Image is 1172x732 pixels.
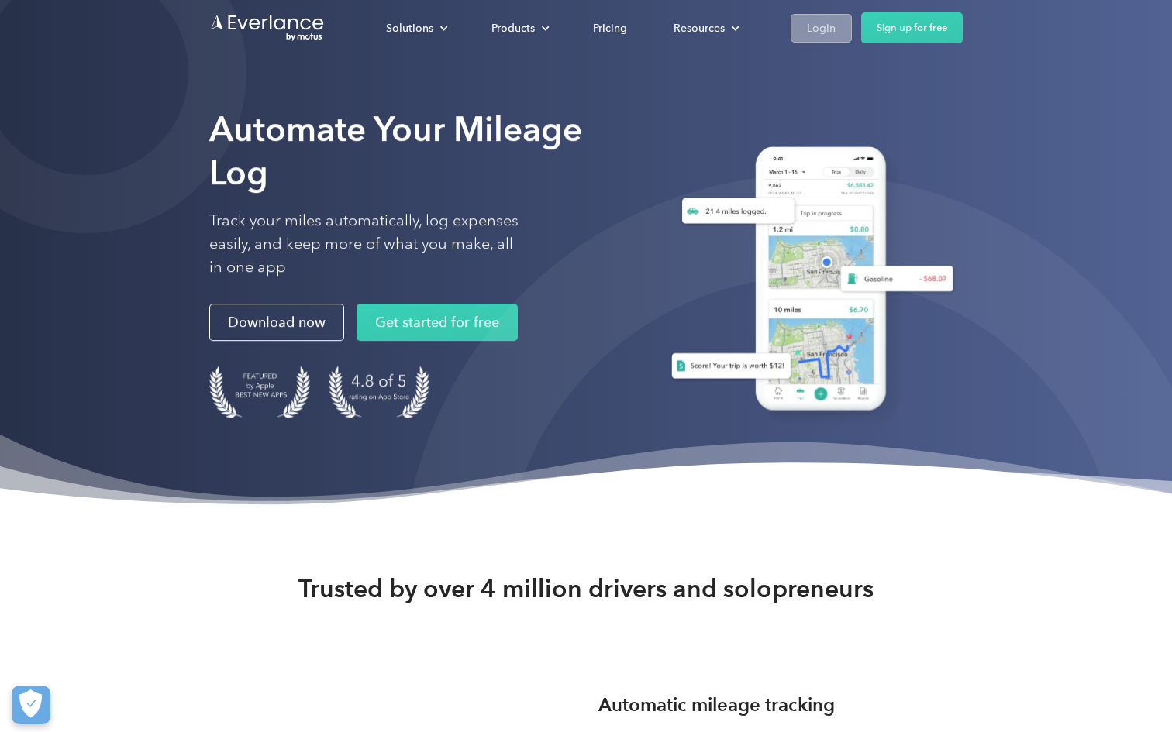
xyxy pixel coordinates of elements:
img: Everlance, mileage tracker app, expense tracking app [653,135,963,428]
img: 4.9 out of 5 stars on the app store [329,366,429,418]
strong: Trusted by over 4 million drivers and solopreneurs [298,573,874,604]
a: Get started for free [357,304,518,341]
img: Badge for Featured by Apple Best New Apps [209,366,310,418]
a: Pricing [577,15,643,42]
strong: Automate Your Mileage Log [209,108,582,193]
a: Download now [209,304,344,341]
div: Products [491,19,535,38]
div: Resources [658,15,752,42]
div: Pricing [593,19,627,38]
div: Solutions [386,19,433,38]
div: Resources [674,19,725,38]
a: Go to homepage [209,13,326,43]
div: Products [476,15,562,42]
a: Login [791,14,852,43]
div: Login [807,19,836,38]
a: Sign up for free [861,12,963,43]
h3: Automatic mileage tracking [598,691,835,719]
p: Track your miles automatically, log expenses easily, and keep more of what you make, all in one app [209,209,519,279]
button: Cookies Settings [12,686,50,724]
div: Solutions [371,15,460,42]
